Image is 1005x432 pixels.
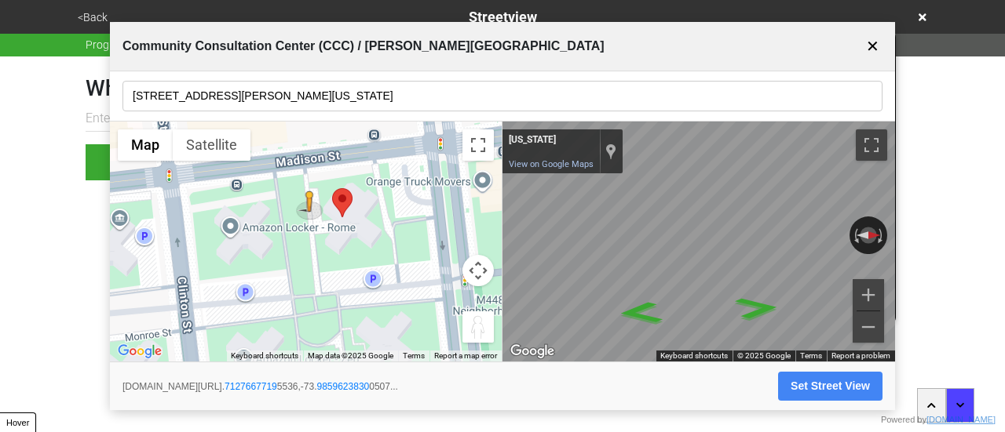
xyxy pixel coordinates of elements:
a: Terms (opens in new tab) [403,352,425,361]
div: Powered by [881,413,996,427]
a: 9859623830 [317,381,370,392]
button: ✕ [863,31,883,61]
button: OK [86,144,164,180]
h1: What is the streetview for this location (leave blank for default)? [86,75,714,102]
a: Report a map error [434,352,497,361]
img: Google [506,341,558,361]
span: Progress 6 / 7 completed [86,37,198,53]
span: Community Consultation Center (CCC) / [PERSON_NAME][GEOGRAPHIC_DATA] [122,37,605,56]
button: Reset the view [850,227,887,243]
a: Terms (opens in new tab) [800,352,822,361]
a: Show location on map [605,143,616,160]
a: 7127667719 [225,381,277,392]
button: Map camera controls [462,255,494,286]
a: View on Google Maps [509,159,594,169]
button: Rotate counterclockwise [850,216,861,254]
button: Rotate clockwise [876,216,887,254]
button: Keyboard shortcuts [231,351,298,362]
button: Keyboard shortcuts [660,351,728,362]
button: <Back [73,9,112,27]
a: Open this area in Google Maps (opens a new window) [114,341,166,361]
a: [DOMAIN_NAME] [926,415,996,424]
button: Zoom out [853,311,884,343]
div: [US_STATE] [509,134,593,147]
button: Drag Pegman onto the map to open Street View [462,311,494,343]
button: Toggle fullscreen view [462,129,494,161]
span: Map data ©2025 Google [308,352,393,361]
span: Streetview [469,9,537,25]
img: Google [114,341,166,361]
path: Go South [599,296,681,329]
input: Search for a location... [122,81,883,111]
div: Street View [502,122,895,362]
path: Go North [716,292,798,324]
button: Show street map [118,129,173,161]
button: Set Street View [778,372,883,401]
span: [DOMAIN_NAME][URL]. 5536,-73. 0507... [122,379,398,394]
button: Show satellite imagery [173,129,250,161]
a: Report a problem [831,352,890,361]
input: Enter the google map streetview url [86,106,714,132]
div: Map [502,122,895,362]
button: Toggle fullscreen view [856,129,887,161]
a: Open this area in Google Maps (opens a new window) [506,341,558,361]
button: Zoom in [853,279,884,310]
span: © 2025 Google [737,352,791,361]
